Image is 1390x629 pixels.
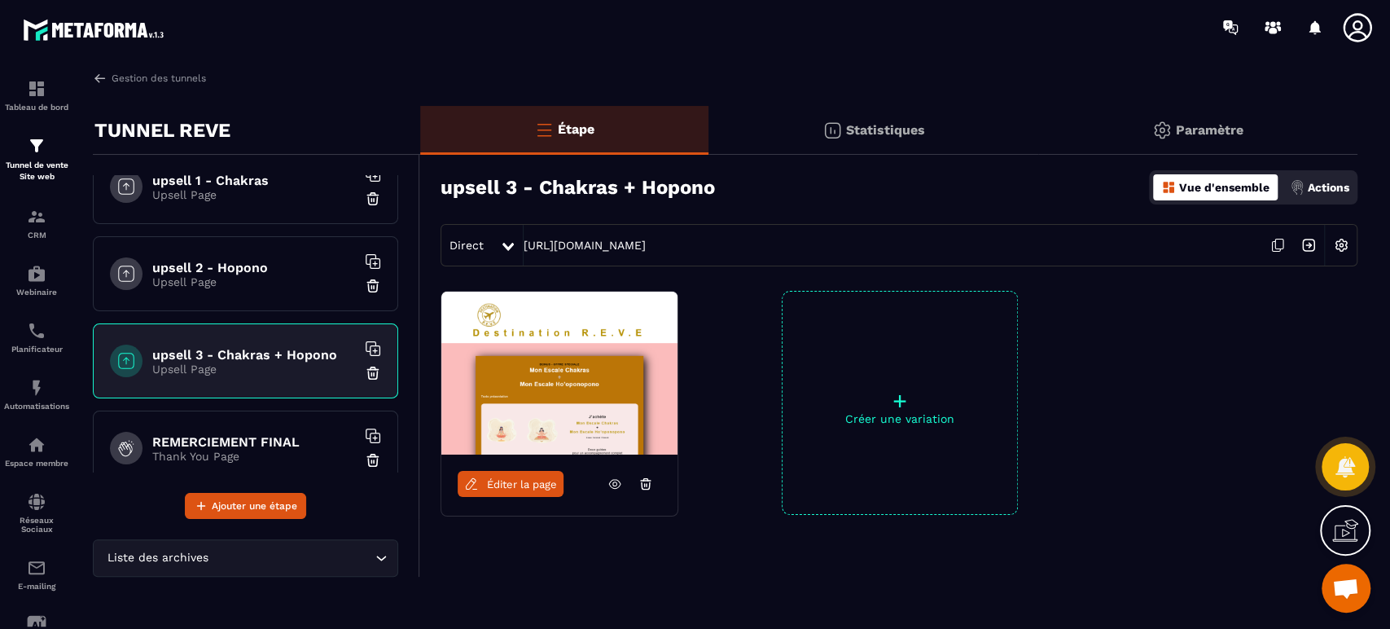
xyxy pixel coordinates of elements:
[152,275,356,288] p: Upsell Page
[152,363,356,376] p: Upsell Page
[822,121,842,140] img: stats.20deebd0.svg
[27,207,46,227] img: formation
[152,260,356,275] h6: upsell 2 - Hopono
[27,492,46,512] img: social-network
[93,539,398,577] div: Search for option
[1152,121,1172,140] img: setting-gr.5f69749f.svg
[1176,122,1243,138] p: Paramètre
[783,412,1017,425] p: Créer une variation
[27,378,46,398] img: automations
[4,582,69,591] p: E-mailing
[4,288,69,297] p: Webinaire
[27,435,46,455] img: automations
[4,252,69,309] a: automationsautomationsWebinaire
[4,124,69,195] a: formationformationTunnel de vente Site web
[212,549,371,567] input: Search for option
[4,366,69,423] a: automationsautomationsAutomatisations
[27,79,46,99] img: formation
[4,103,69,112] p: Tableau de bord
[846,122,925,138] p: Statistiques
[365,452,381,468] img: trash
[4,459,69,468] p: Espace membre
[524,239,646,252] a: [URL][DOMAIN_NAME]
[365,278,381,294] img: trash
[1161,180,1176,195] img: dashboard-orange.40269519.svg
[4,231,69,240] p: CRM
[4,516,69,534] p: Réseaux Sociaux
[212,498,297,514] span: Ajouter une étape
[558,121,594,137] p: Étape
[458,471,563,497] a: Éditer la page
[4,480,69,546] a: social-networksocial-networkRéseaux Sociaux
[4,160,69,183] p: Tunnel de vente Site web
[152,450,356,463] p: Thank You Page
[23,15,169,45] img: logo
[1308,181,1349,194] p: Actions
[4,195,69,252] a: formationformationCRM
[1322,564,1370,613] div: Ouvrir le chat
[152,188,356,201] p: Upsell Page
[4,546,69,603] a: emailemailE-mailing
[27,558,46,578] img: email
[103,549,212,567] span: Liste des archives
[4,402,69,411] p: Automatisations
[487,478,557,490] span: Éditer la page
[1293,230,1324,261] img: arrow-next.bcc2205e.svg
[449,239,484,252] span: Direct
[94,114,230,147] p: TUNNEL REVE
[1290,180,1304,195] img: actions.d6e523a2.png
[4,67,69,124] a: formationformationTableau de bord
[1326,230,1357,261] img: setting-w.858f3a88.svg
[441,176,715,199] h3: upsell 3 - Chakras + Hopono
[1179,181,1269,194] p: Vue d'ensemble
[365,365,381,381] img: trash
[4,345,69,354] p: Planificateur
[93,71,107,86] img: arrow
[365,191,381,207] img: trash
[152,434,356,450] h6: REMERCIEMENT FINAL
[441,292,677,455] img: image
[783,389,1017,412] p: +
[27,264,46,284] img: automations
[27,136,46,156] img: formation
[152,347,356,363] h6: upsell 3 - Chakras + Hopono
[93,71,206,86] a: Gestion des tunnels
[534,120,554,139] img: bars-o.4a397970.svg
[4,423,69,480] a: automationsautomationsEspace membre
[185,493,306,519] button: Ajouter une étape
[4,309,69,366] a: schedulerschedulerPlanificateur
[27,321,46,341] img: scheduler
[152,173,356,188] h6: upsell 1 - Chakras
